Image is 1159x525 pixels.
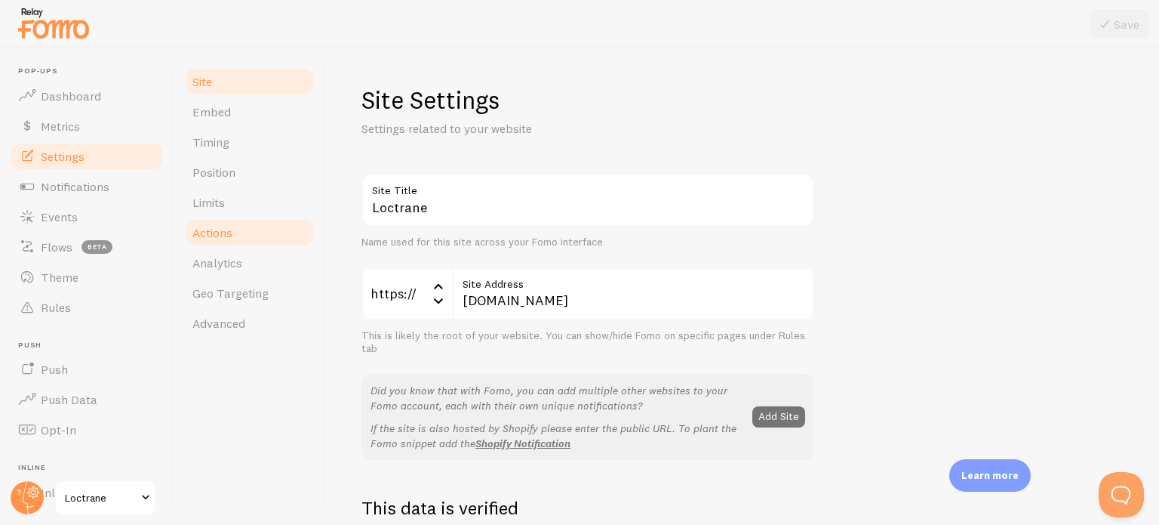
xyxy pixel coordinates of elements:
iframe: Help Scout Beacon - Open [1099,472,1144,517]
span: Push [18,341,164,351]
span: Settings [41,149,85,164]
a: Timing [183,127,315,157]
span: Actions [192,225,232,240]
span: beta [81,240,112,254]
a: Push Data [9,384,164,415]
span: Limits [192,195,225,210]
h1: Site Settings [361,85,814,116]
span: Flows [41,239,72,255]
span: Push Data [41,392,97,407]
p: Did you know that with Fomo, you can add multiple other websites to your Fomo account, each with ... [370,383,743,413]
p: If the site is also hosted by Shopify please enter the public URL. To plant the Fomo snippet add the [370,421,743,451]
p: Learn more [961,468,1019,483]
span: Opt-In [41,422,76,437]
span: Site [192,74,212,89]
a: Shopify Notification [475,437,570,450]
span: Loctrane [65,489,137,507]
span: Timing [192,134,229,150]
a: Actions [183,218,315,248]
span: Metrics [41,119,80,134]
a: Geo Targeting [183,278,315,308]
a: Notifications [9,171,164,202]
a: Flows beta [9,232,164,262]
span: Notifications [41,179,109,194]
span: Geo Targeting [192,286,269,301]
span: Push [41,362,68,377]
span: Pop-ups [18,66,164,76]
button: Add Site [752,406,805,428]
div: This is likely the root of your website. You can show/hide Fomo on specific pages under Rules tab [361,329,814,356]
a: Site [183,66,315,97]
a: Dashboard [9,81,164,111]
a: Theme [9,262,164,292]
a: Metrics [9,111,164,141]
a: Advanced [183,308,315,338]
div: Learn more [949,459,1031,492]
a: Push [9,354,164,384]
span: Advanced [192,316,245,331]
a: Embed [183,97,315,127]
span: Rules [41,300,71,315]
input: myhonestcompany.com [452,267,814,320]
span: Dashboard [41,88,101,103]
span: Inline [18,463,164,473]
span: Theme [41,270,78,285]
span: Embed [192,104,231,119]
a: Analytics [183,248,315,278]
a: Settings [9,141,164,171]
span: Position [192,165,235,180]
label: Site Title [361,174,814,199]
label: Site Address [452,267,814,293]
img: fomo-relay-logo-orange.svg [16,4,91,42]
a: Inline [9,477,164,508]
div: https:// [361,267,452,320]
p: Settings related to your website [361,120,724,137]
span: Events [41,209,78,224]
a: Loctrane [54,480,156,516]
span: Analytics [192,255,242,270]
a: Rules [9,292,164,323]
a: Limits [183,187,315,218]
a: Opt-In [9,415,164,445]
a: Events [9,202,164,232]
a: Position [183,157,315,187]
h2: This data is verified [361,496,814,520]
div: Name used for this site across your Fomo interface [361,236,814,249]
